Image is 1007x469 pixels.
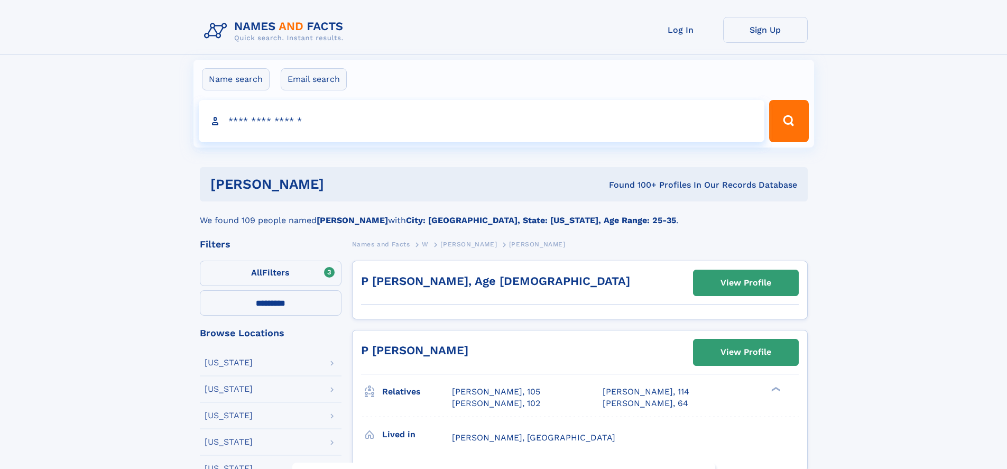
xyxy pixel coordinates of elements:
[317,215,388,225] b: [PERSON_NAME]
[200,240,341,249] div: Filters
[440,241,497,248] span: [PERSON_NAME]
[361,344,468,357] a: P [PERSON_NAME]
[361,274,630,288] a: P [PERSON_NAME], Age [DEMOGRAPHIC_DATA]
[205,411,253,420] div: [US_STATE]
[205,385,253,393] div: [US_STATE]
[200,328,341,338] div: Browse Locations
[603,386,689,398] a: [PERSON_NAME], 114
[406,215,676,225] b: City: [GEOGRAPHIC_DATA], State: [US_STATE], Age Range: 25-35
[200,17,352,45] img: Logo Names and Facts
[452,386,540,398] a: [PERSON_NAME], 105
[422,241,429,248] span: W
[210,178,467,191] h1: [PERSON_NAME]
[382,383,452,401] h3: Relatives
[466,179,797,191] div: Found 100+ Profiles In Our Records Database
[603,398,688,409] a: [PERSON_NAME], 64
[352,237,410,251] a: Names and Facts
[452,398,540,409] a: [PERSON_NAME], 102
[440,237,497,251] a: [PERSON_NAME]
[199,100,765,142] input: search input
[205,438,253,446] div: [US_STATE]
[694,270,798,296] a: View Profile
[202,68,270,90] label: Name search
[639,17,723,43] a: Log In
[200,201,808,227] div: We found 109 people named with .
[251,268,262,278] span: All
[720,340,771,364] div: View Profile
[509,241,566,248] span: [PERSON_NAME]
[723,17,808,43] a: Sign Up
[422,237,429,251] a: W
[200,261,341,286] label: Filters
[694,339,798,365] a: View Profile
[382,426,452,444] h3: Lived in
[720,271,771,295] div: View Profile
[769,100,808,142] button: Search Button
[281,68,347,90] label: Email search
[769,385,781,392] div: ❯
[452,433,615,443] span: [PERSON_NAME], [GEOGRAPHIC_DATA]
[205,358,253,367] div: [US_STATE]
